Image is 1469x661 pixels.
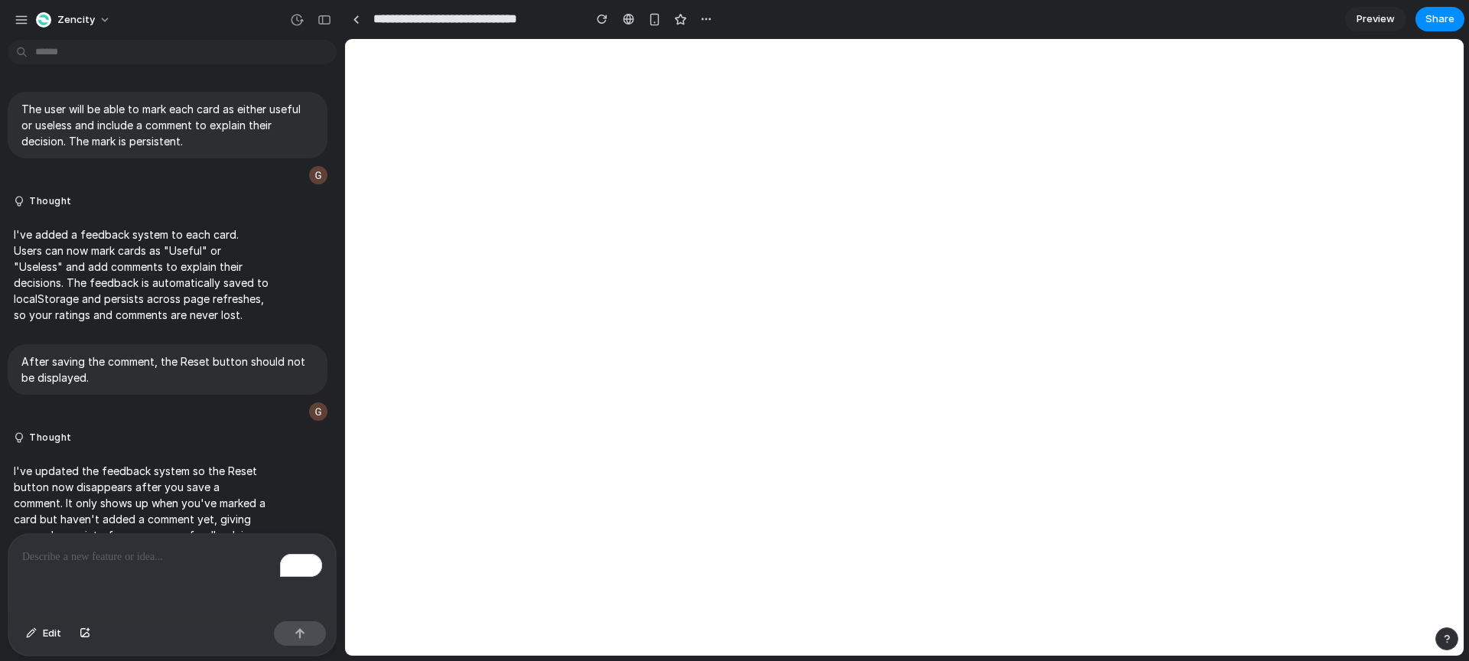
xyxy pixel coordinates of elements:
[21,353,314,386] p: After saving the comment, the Reset button should not be displayed.
[43,626,61,641] span: Edit
[14,463,269,559] p: I've updated the feedback system so the Reset button now disappears after you save a comment. It ...
[345,39,1464,656] iframe: To enrich screen reader interactions, please activate Accessibility in Grammarly extension settings
[1357,11,1395,27] span: Preview
[1425,11,1454,27] span: Share
[18,621,69,646] button: Edit
[8,534,336,615] div: To enrich screen reader interactions, please activate Accessibility in Grammarly extension settings
[57,12,95,28] span: Zencity
[30,8,119,32] button: Zencity
[14,226,269,323] p: I've added a feedback system to each card. Users can now mark cards as "Useful" or "Useless" and ...
[21,101,314,149] p: The user will be able to mark each card as either useful or useless and include a comment to expl...
[1345,7,1406,31] a: Preview
[1415,7,1464,31] button: Share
